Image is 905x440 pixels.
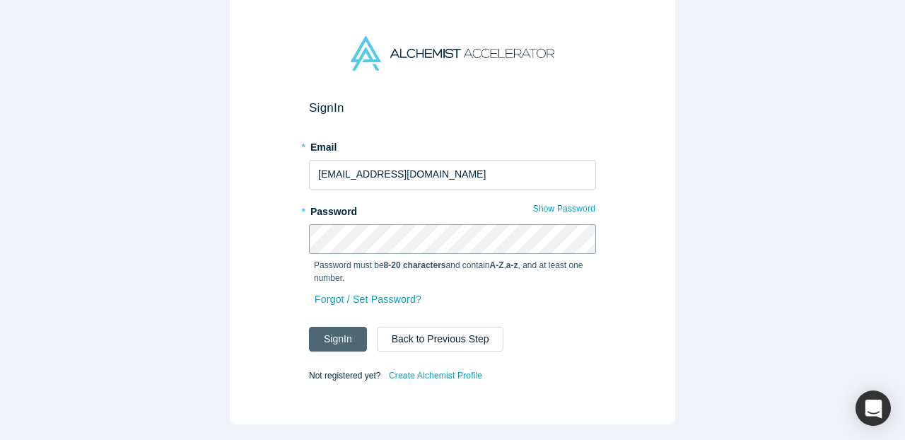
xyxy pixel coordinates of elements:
[309,135,596,155] label: Email
[309,199,596,219] label: Password
[309,370,380,380] span: Not registered yet?
[532,199,596,218] button: Show Password
[314,259,591,284] p: Password must be and contain , , and at least one number.
[384,260,446,270] strong: 8-20 characters
[377,327,504,352] button: Back to Previous Step
[388,366,483,385] a: Create Alchemist Profile
[309,100,596,115] h2: Sign In
[351,36,554,71] img: Alchemist Accelerator Logo
[314,287,422,312] a: Forgot / Set Password?
[506,260,518,270] strong: a-z
[309,327,367,352] button: SignIn
[490,260,504,270] strong: A-Z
